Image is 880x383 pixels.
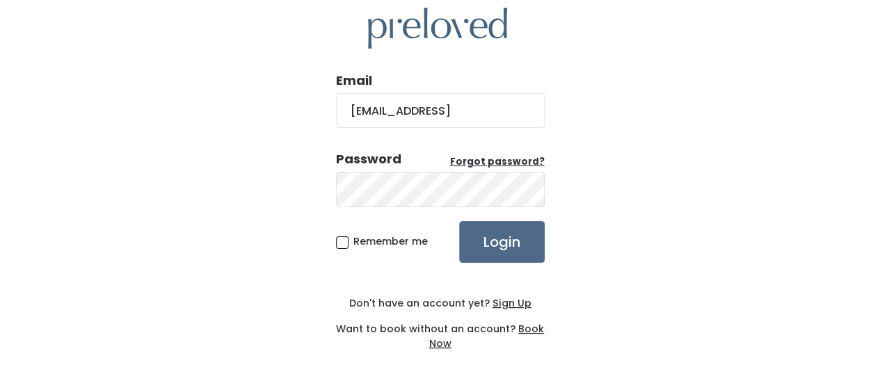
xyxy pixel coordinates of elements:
[490,296,531,310] a: Sign Up
[336,296,545,311] div: Don't have an account yet?
[450,155,545,168] u: Forgot password?
[429,322,545,350] a: Book Now
[368,8,507,49] img: preloved logo
[450,155,545,169] a: Forgot password?
[493,296,531,310] u: Sign Up
[459,221,545,263] input: Login
[336,150,401,168] div: Password
[336,311,545,351] div: Want to book without an account?
[336,72,372,90] label: Email
[353,234,428,248] span: Remember me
